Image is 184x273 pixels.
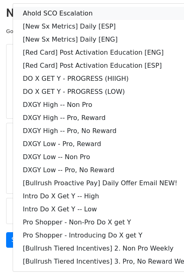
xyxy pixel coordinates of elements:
a: Send [6,232,33,248]
small: Google Sheet: [6,28,105,34]
h2: New Campaign [6,6,178,20]
iframe: Chat Widget [143,234,184,273]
